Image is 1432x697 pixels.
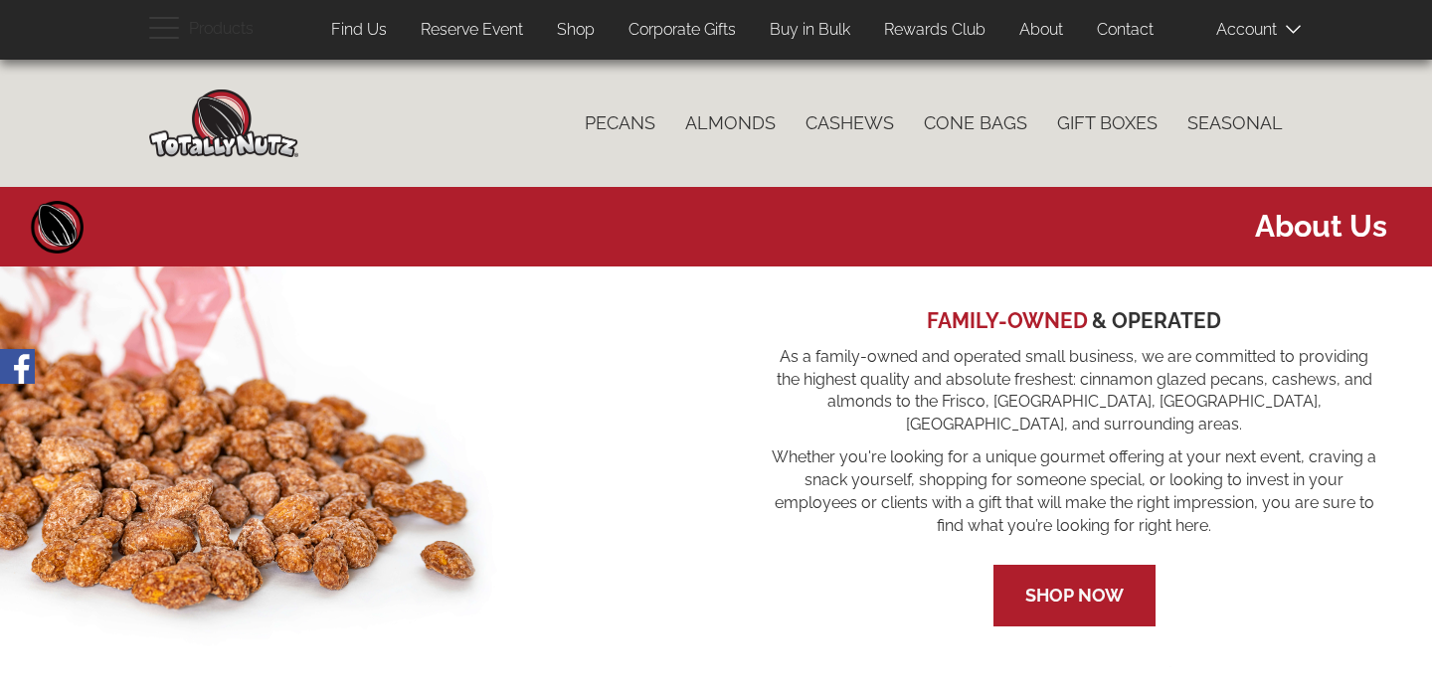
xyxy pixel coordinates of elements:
[771,346,1377,436] span: As a family-owned and operated small business, we are committed to providing the highest quality ...
[755,11,865,50] a: Buy in Bulk
[542,11,610,50] a: Shop
[927,308,1088,333] span: FAMILY-OWNED
[1042,102,1172,144] a: Gift Boxes
[614,11,751,50] a: Corporate Gifts
[1025,585,1124,606] a: Shop Now
[1092,308,1221,333] span: & OPERATED
[670,102,791,144] a: Almonds
[406,11,538,50] a: Reserve Event
[791,102,909,144] a: Cashews
[1004,11,1078,50] a: About
[1082,11,1168,50] a: Contact
[189,15,254,44] span: Products
[771,446,1377,537] span: Whether you're looking for a unique gourmet offering at your next event, craving a snack yourself...
[909,102,1042,144] a: Cone Bags
[15,205,1387,248] span: About us
[869,11,1000,50] a: Rewards Club
[316,11,402,50] a: Find Us
[570,102,670,144] a: Pecans
[149,89,298,157] img: Home
[1172,102,1298,144] a: Seasonal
